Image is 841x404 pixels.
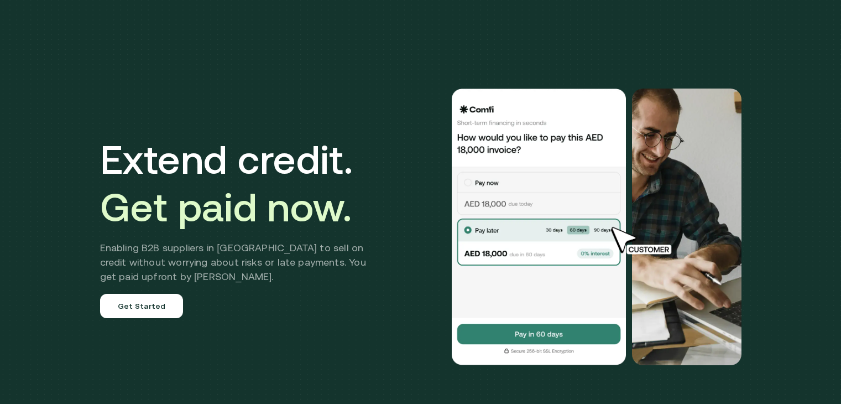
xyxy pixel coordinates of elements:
[100,294,184,318] a: Get Started
[100,184,352,230] span: Get paid now.
[451,89,628,365] img: Would you like to pay this AED 18,000.00 invoice?
[603,225,684,256] img: cursor
[632,89,741,365] img: Would you like to pay this AED 18,000.00 invoice?
[100,241,383,284] h2: Enabling B2B suppliers in [GEOGRAPHIC_DATA] to sell on credit without worrying about risks or lat...
[100,136,383,231] h1: Extend credit.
